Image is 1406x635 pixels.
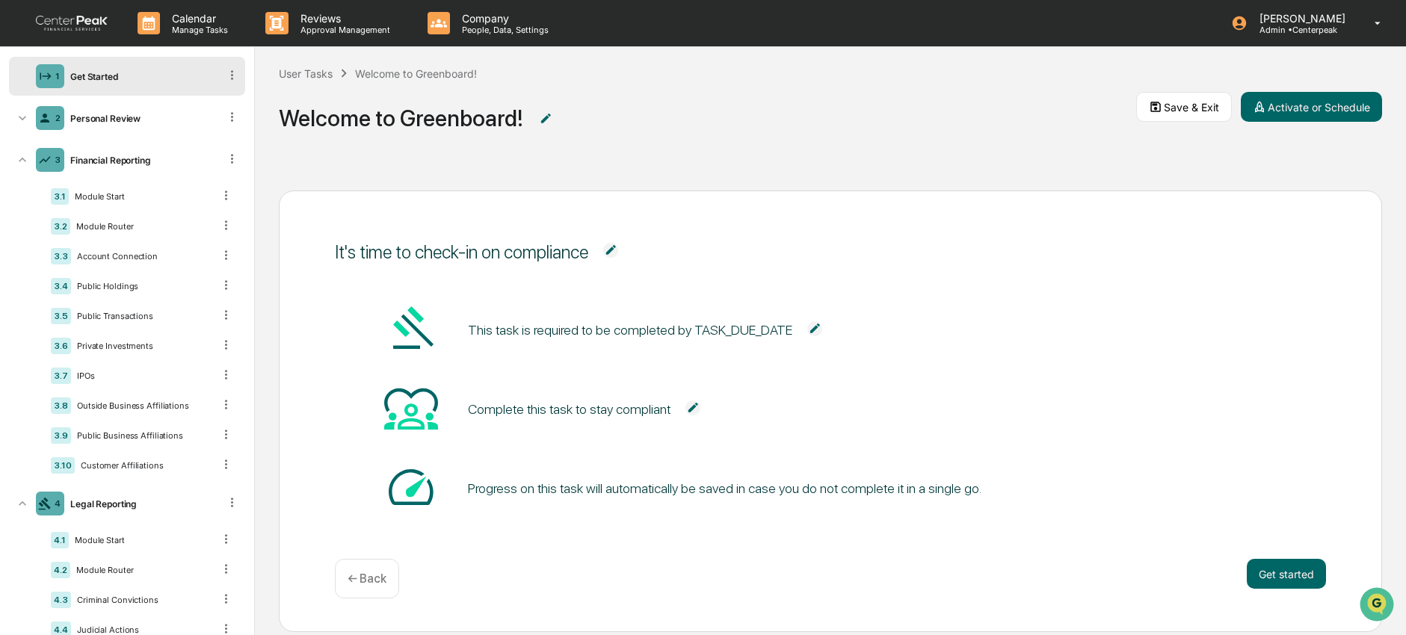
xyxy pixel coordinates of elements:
img: Additional Document Icon [603,243,618,258]
p: [PERSON_NAME] [1248,12,1353,25]
div: 4.2 [51,562,70,578]
span: Preclearance [30,188,96,203]
iframe: Open customer support [1358,586,1399,626]
div: User Tasks [279,67,333,80]
div: 2 [55,113,61,123]
div: Start new chat [51,114,245,129]
p: Manage Tasks [160,25,235,35]
div: Get Started [64,71,219,82]
a: 🗄️Attestations [102,182,191,209]
div: 1 [55,71,60,81]
div: 3.2 [51,218,70,235]
img: logo [36,16,108,31]
img: Additional Document Icon [807,321,822,336]
div: 🔎 [15,218,27,230]
button: Start new chat [254,119,272,137]
span: Attestations [123,188,185,203]
p: Calendar [160,12,235,25]
div: Legal Reporting [64,498,219,509]
div: 3 [55,155,61,165]
div: Outside Business Affiliations [71,400,213,411]
button: Activate or Schedule [1241,92,1382,122]
button: Get started [1247,559,1326,589]
div: Personal Review [64,113,219,124]
img: Speed-dial [384,460,438,514]
a: 🖐️Preclearance [9,182,102,209]
a: 🔎Data Lookup [9,211,100,238]
p: Approval Management [289,25,398,35]
div: 🗄️ [108,190,120,202]
div: 3.7 [51,368,71,384]
div: This task is required to be completed by TASK_DUE_DATE [468,322,792,338]
img: Heart [384,381,438,435]
div: Public Holdings [71,281,213,291]
div: 🖐️ [15,190,27,202]
div: Module Start [69,535,213,545]
div: Complete this task to stay compliant [468,401,670,417]
div: Module Router [70,565,213,575]
div: 4.1 [51,532,69,548]
span: Pylon [149,253,181,264]
p: ← Back [348,571,386,586]
div: We're available if you need us! [51,129,189,141]
img: 1746055101610-c473b297-6a78-478c-a979-82029cc54cd1 [15,114,42,141]
a: Powered byPylon [105,253,181,264]
div: 3.1 [51,188,69,205]
div: Progress on this task will automatically be saved in case you do not complete it in a single go. [468,480,981,496]
div: 3.3 [51,248,71,264]
div: Customer Affiliations [75,460,213,471]
div: Module Start [69,191,213,202]
span: Data Lookup [30,217,94,232]
p: People, Data, Settings [450,25,556,35]
p: Reviews [289,12,398,25]
p: How can we help? [15,31,272,55]
div: Welcome to Greenboard! [279,105,523,131]
div: 4 [55,498,61,509]
div: 3.4 [51,278,71,294]
div: Judicial Actions [71,625,213,635]
button: Save & Exit [1136,92,1232,122]
div: 3.9 [51,427,71,444]
div: 3.6 [51,338,71,354]
div: Private Investments [71,341,213,351]
div: 4.3 [51,592,71,608]
div: Financial Reporting [64,155,219,166]
div: IPOs [71,371,213,381]
div: Criminal Convictions [71,595,213,605]
div: 3.5 [51,308,71,324]
div: Module Router [70,221,213,232]
img: Gavel [384,302,438,356]
div: 3.10 [51,457,75,474]
img: Additional Document Icon [538,111,553,126]
div: Welcome to Greenboard! [355,67,477,80]
div: Public Transactions [71,311,213,321]
div: Public Business Affiliations [71,430,213,441]
img: Additional Document Icon [685,400,700,415]
div: Account Connection [71,251,213,261]
div: 3.8 [51,397,71,414]
p: Company [450,12,556,25]
div: It's time to check-in on compliance [335,241,588,263]
p: Admin • Centerpeak [1248,25,1353,35]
